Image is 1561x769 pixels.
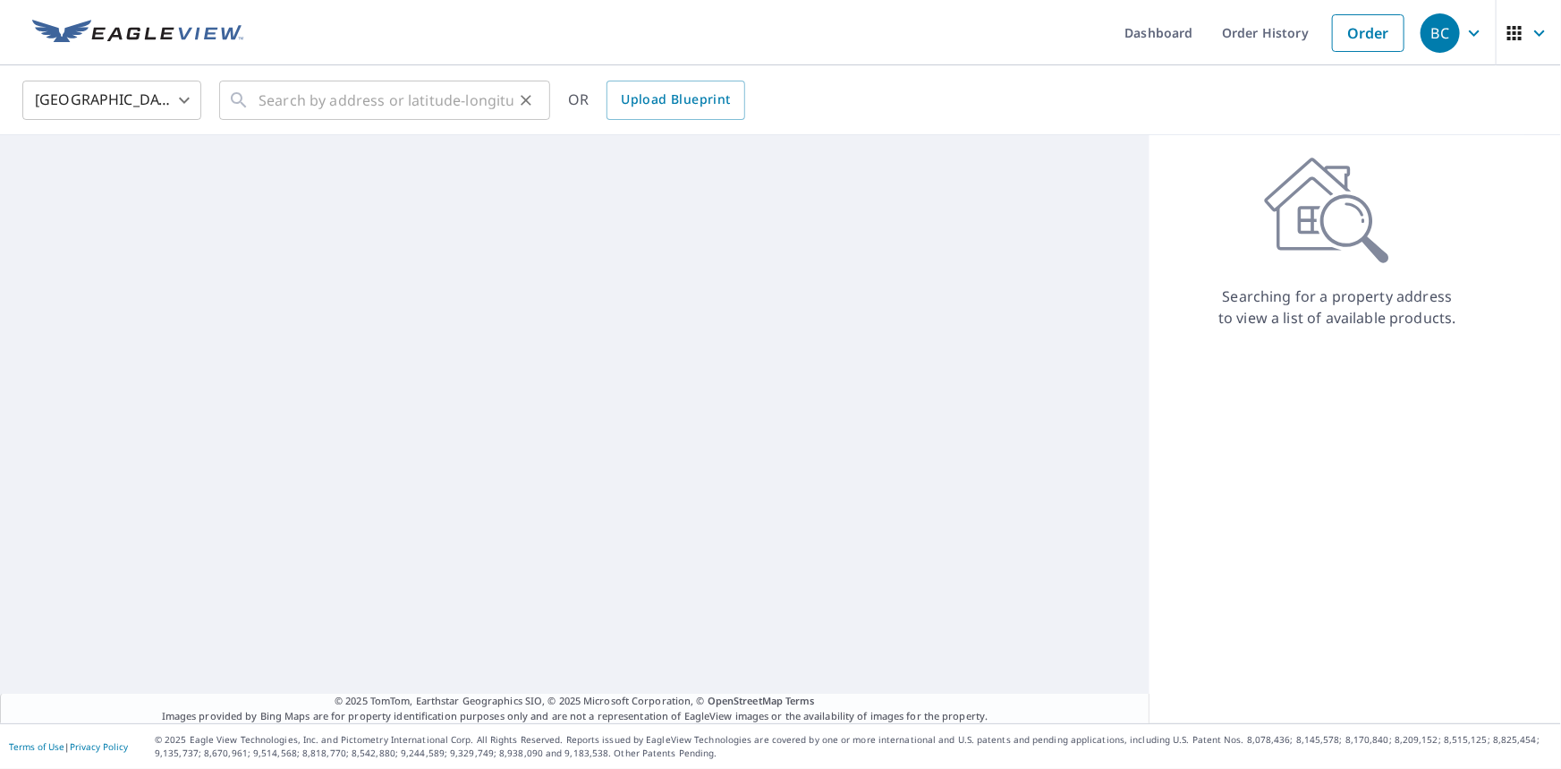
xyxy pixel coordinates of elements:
[1421,13,1460,53] div: BC
[607,81,744,120] a: Upload Blueprint
[259,75,513,125] input: Search by address or latitude-longitude
[1332,14,1404,52] a: Order
[568,81,745,120] div: OR
[708,694,783,707] a: OpenStreetMap
[785,694,815,707] a: Terms
[513,88,539,113] button: Clear
[32,20,243,47] img: EV Logo
[22,75,201,125] div: [GEOGRAPHIC_DATA]
[155,733,1552,760] p: © 2025 Eagle View Technologies, Inc. and Pictometry International Corp. All Rights Reserved. Repo...
[1217,286,1457,329] p: Searching for a property address to view a list of available products.
[9,740,64,753] a: Terms of Use
[621,89,730,111] span: Upload Blueprint
[335,694,815,709] span: © 2025 TomTom, Earthstar Geographics SIO, © 2025 Microsoft Corporation, ©
[70,740,128,753] a: Privacy Policy
[9,741,128,752] p: |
